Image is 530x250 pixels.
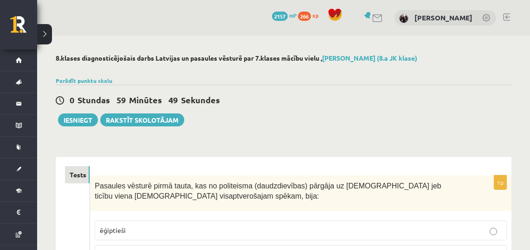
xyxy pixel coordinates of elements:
[70,94,74,105] span: 0
[100,113,184,126] a: Rakstīt skolotājam
[289,12,297,19] span: mP
[95,182,441,200] span: Pasaules vēsturē pirmā tauta, kas no politeisma (daudzdievības) pārgāja uz [DEMOGRAPHIC_DATA] jeb...
[116,94,126,105] span: 59
[414,13,472,22] a: [PERSON_NAME]
[322,54,417,62] a: [PERSON_NAME] (8.a JK klase)
[298,12,311,21] span: 266
[100,226,126,234] span: ēģiptieši
[129,94,162,105] span: Minūtes
[490,228,497,235] input: ēģiptieši
[494,175,507,190] p: 1p
[272,12,288,21] span: 2157
[168,94,178,105] span: 49
[312,12,318,19] span: xp
[399,14,408,23] img: Rolands Lokmanis
[10,16,37,39] a: Rīgas 1. Tālmācības vidusskola
[56,77,112,84] a: Parādīt punktu skalu
[65,166,90,183] a: Tests
[272,12,297,19] a: 2157 mP
[58,113,98,126] button: Iesniegt
[298,12,323,19] a: 266 xp
[78,94,110,105] span: Stundas
[181,94,220,105] span: Sekundes
[56,54,511,62] h2: 8.klases diagnosticējošais darbs Latvijas un pasaules vēsturē par 7.klases mācību vielu ,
